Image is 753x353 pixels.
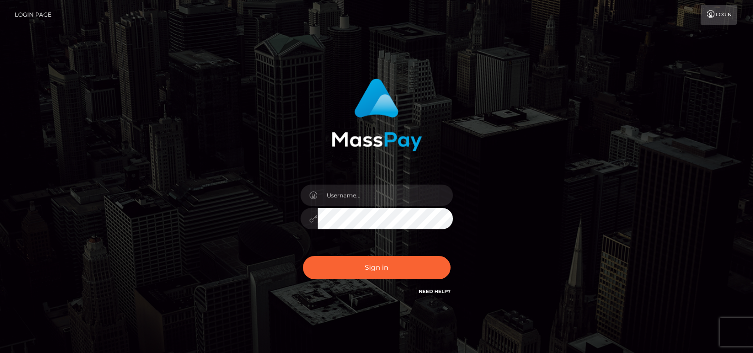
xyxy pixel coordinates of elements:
a: Need Help? [419,288,451,294]
a: Login [701,5,737,25]
input: Username... [318,185,453,206]
button: Sign in [303,256,451,279]
img: MassPay Login [331,78,422,151]
a: Login Page [15,5,51,25]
